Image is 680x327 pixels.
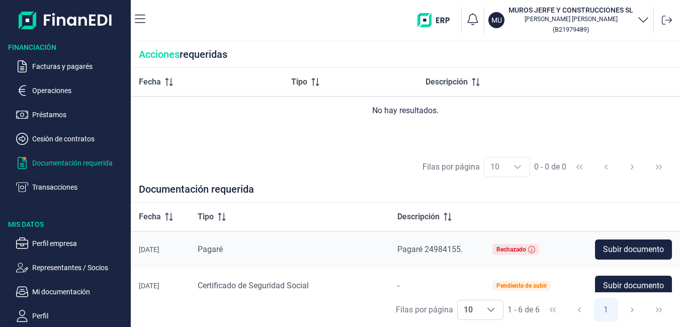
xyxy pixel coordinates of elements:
p: Representantes / Socios [32,262,127,274]
p: [PERSON_NAME] [PERSON_NAME] [508,15,633,23]
img: Logo de aplicación [19,8,113,32]
p: MU [491,15,502,25]
span: Descripción [397,211,440,223]
div: requeridas [131,41,680,68]
p: Préstamos [32,109,127,121]
div: [DATE] [139,246,182,254]
div: No hay resultados. [139,105,672,117]
p: Facturas y pagarés [32,60,127,72]
img: erp [417,13,457,27]
button: MUMUROS JERFE Y CONSTRUCCIONES SL[PERSON_NAME] [PERSON_NAME](B21979489) [488,5,649,35]
div: Filas por página [422,161,480,173]
p: Perfil empresa [32,237,127,250]
p: Transacciones [32,181,127,193]
span: Fecha [139,211,161,223]
div: Pendiente de subir [496,283,547,289]
button: Previous Page [567,298,591,322]
button: Next Page [620,155,644,179]
button: Cesión de contratos [16,133,127,145]
span: 0 - 0 de 0 [534,163,566,171]
p: Perfil [32,310,127,322]
span: Tipo [291,76,307,88]
span: 10 [458,300,479,319]
div: Documentación requerida [131,184,680,203]
button: Next Page [620,298,644,322]
button: First Page [541,298,565,322]
small: Copiar cif [553,26,589,33]
p: Mi documentación [32,286,127,298]
button: Perfil empresa [16,237,127,250]
span: Pagaré 24984155. [397,244,463,254]
button: Transacciones [16,181,127,193]
p: Cesión de contratos [32,133,127,145]
button: Documentación requerida [16,157,127,169]
span: Descripción [426,76,468,88]
p: Operaciones [32,85,127,97]
button: Operaciones [16,85,127,97]
button: Mi documentación [16,286,127,298]
button: Subir documento [595,239,672,260]
p: Documentación requerida [32,157,127,169]
span: Tipo [198,211,214,223]
span: Subir documento [603,243,664,256]
span: Certificado de Seguridad Social [198,281,309,290]
span: Pagaré [198,244,223,254]
div: Choose [479,300,503,319]
button: Representantes / Socios [16,262,127,274]
span: Subir documento [603,280,664,292]
div: [DATE] [139,282,182,290]
button: Page 1 [594,298,618,322]
div: Choose [505,157,530,177]
button: First Page [567,155,591,179]
div: Rechazado [496,247,526,253]
span: 1 - 6 de 6 [507,306,540,314]
button: Last Page [647,298,671,322]
button: Facturas y pagarés [16,60,127,72]
div: Filas por página [396,304,453,316]
button: Perfil [16,310,127,322]
button: Last Page [647,155,671,179]
button: Préstamos [16,109,127,121]
button: Previous Page [594,155,618,179]
button: Subir documento [595,276,672,296]
h3: MUROS JERFE Y CONSTRUCCIONES SL [508,5,633,15]
span: - [397,281,399,290]
span: Acciones [139,48,180,60]
span: Fecha [139,76,161,88]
